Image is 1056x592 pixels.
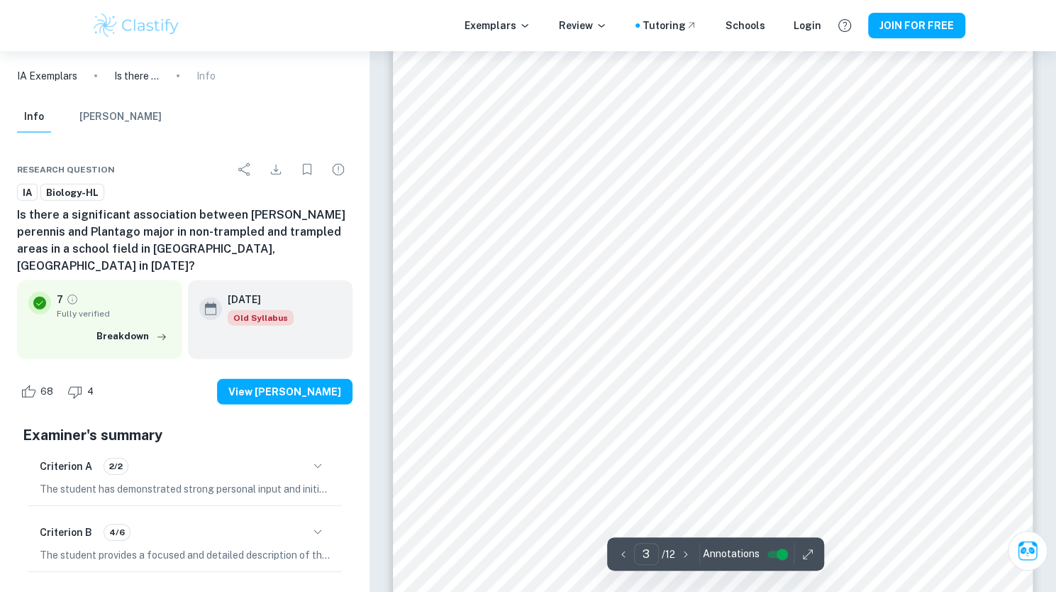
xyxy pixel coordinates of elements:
[104,460,128,473] span: 2/2
[228,292,282,307] h6: [DATE]
[230,155,259,184] div: Share
[91,11,182,40] img: Clastify logo
[93,326,171,347] button: Breakdown
[17,184,38,202] a: IA
[559,18,607,33] p: Review
[262,155,290,184] div: Download
[17,163,115,176] span: Research question
[40,459,92,474] h6: Criterion A
[868,13,965,38] button: JOIN FOR FREE
[228,310,294,326] div: Starting from the May 2025 session, the Biology IA requirements have changed. It's OK to refer to...
[324,155,352,184] div: Report issue
[33,385,61,399] span: 68
[17,207,352,275] h6: Is there a significant association between [PERSON_NAME] perennis and Plantago major in non-tramp...
[40,184,104,202] a: Biology-HL
[57,307,171,320] span: Fully verified
[41,186,104,200] span: Biology-HL
[196,68,216,84] p: Info
[40,525,92,540] h6: Criterion B
[833,13,857,38] button: Help and Feedback
[794,18,821,33] a: Login
[662,547,675,562] p: / 12
[40,547,330,563] p: The student provides a focused and detailed description of the main topic and research question, ...
[66,293,79,306] a: Grade fully verified
[114,68,160,84] p: Is there a significant association between [PERSON_NAME] perennis and Plantago major in non-tramp...
[703,547,760,561] span: Annotations
[228,310,294,326] span: Old Syllabus
[23,424,347,446] h5: Examiner's summary
[64,380,101,403] div: Dislike
[217,379,352,405] button: View [PERSON_NAME]
[57,292,63,307] p: 7
[17,380,61,403] div: Like
[643,18,697,33] a: Tutoring
[726,18,765,33] a: Schools
[79,385,101,399] span: 4
[79,102,162,133] button: [PERSON_NAME]
[17,102,51,133] button: Info
[18,186,37,200] span: IA
[17,68,77,84] a: IA Exemplars
[293,155,321,184] div: Bookmark
[465,18,530,33] p: Exemplars
[40,481,330,497] p: The student has demonstrated strong personal input and initiative in designing and conducting the...
[104,526,130,539] span: 4/6
[1008,531,1047,571] button: Ask Clai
